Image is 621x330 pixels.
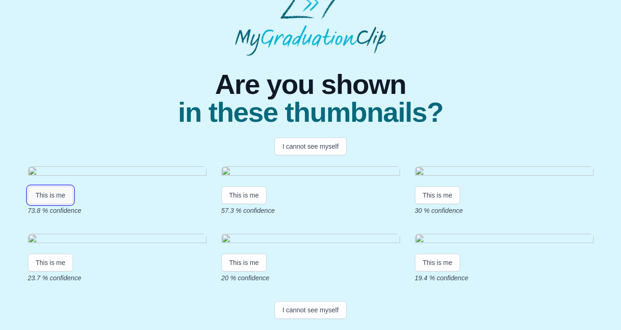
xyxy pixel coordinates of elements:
img: 696a2411844da1ec44839e6236c5248b460453bf.gif [415,166,594,179]
img: 985e6f60e649f1a8e0d54e9e296ac3c51eac4faa.gif [28,166,207,179]
button: I cannot see myself [274,301,347,319]
p: 23.7 % confidence [28,273,207,283]
p: 30 % confidence [415,206,594,215]
button: This is me [28,254,73,271]
p: 57.3 % confidence [221,206,400,215]
button: This is me [221,254,267,271]
button: This is me [415,254,461,271]
img: a6141f5ba54c93fe0e6c88e0f6d93691b4303fa5.gif [415,234,594,246]
img: 99d1618155313a5e4aab830e7e68ade16f895520.gif [28,234,207,246]
button: I cannot see myself [274,138,347,155]
img: 04d7ab84f85ef43943623266e5ee5f07cf001bc4.gif [221,234,400,246]
button: This is me [415,186,461,204]
p: 20 % confidence [221,273,400,283]
button: This is me [28,186,73,204]
span: Are you shown [178,71,443,99]
img: 240dab7de82b946a8a10f8dc7a81e31adebe63d2.gif [221,166,400,179]
p: 73.8 % confidence [28,206,207,215]
p: 19.4 % confidence [415,273,594,283]
button: This is me [221,186,267,204]
span: in these thumbnails? [178,99,443,126]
